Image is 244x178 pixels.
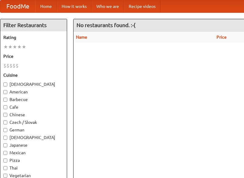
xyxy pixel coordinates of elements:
li: ★ [8,44,13,50]
a: How it works [57,0,91,12]
h4: Filter Restaurants [0,19,67,31]
a: Home [35,0,57,12]
label: German [3,127,64,133]
li: ★ [17,44,22,50]
li: $ [16,62,19,69]
a: Name [76,35,87,40]
input: Chinese [3,113,7,117]
input: Pizza [3,159,7,162]
label: Thai [3,165,64,171]
li: $ [3,62,6,69]
label: [DEMOGRAPHIC_DATA] [3,81,64,87]
label: Cafe [3,104,64,110]
input: Thai [3,166,7,170]
input: Japanese [3,143,7,147]
a: FoodMe [0,0,35,12]
li: ★ [22,44,26,50]
li: $ [13,62,16,69]
label: Japanese [3,142,64,148]
h5: Rating [3,34,64,40]
label: [DEMOGRAPHIC_DATA] [3,134,64,141]
label: Chinese [3,112,64,118]
label: Barbecue [3,96,64,103]
h5: Price [3,53,64,59]
li: ★ [13,44,17,50]
input: Vegetarian [3,174,7,178]
input: Mexican [3,151,7,155]
a: Who we are [91,0,124,12]
input: [DEMOGRAPHIC_DATA] [3,136,7,140]
li: $ [6,62,9,69]
label: Pizza [3,157,64,163]
label: American [3,89,64,95]
a: Price [217,35,227,40]
input: German [3,128,7,132]
input: Barbecue [3,98,7,102]
li: ★ [3,44,8,50]
ng-pluralize: No restaurants found. :-( [77,22,135,28]
a: Recipe videos [124,0,160,12]
input: American [3,90,7,94]
h5: Cuisine [3,72,64,78]
input: [DEMOGRAPHIC_DATA] [3,82,7,86]
label: Mexican [3,150,64,156]
label: Czech / Slovak [3,119,64,125]
input: Czech / Slovak [3,120,7,124]
input: Cafe [3,105,7,109]
li: $ [9,62,13,69]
